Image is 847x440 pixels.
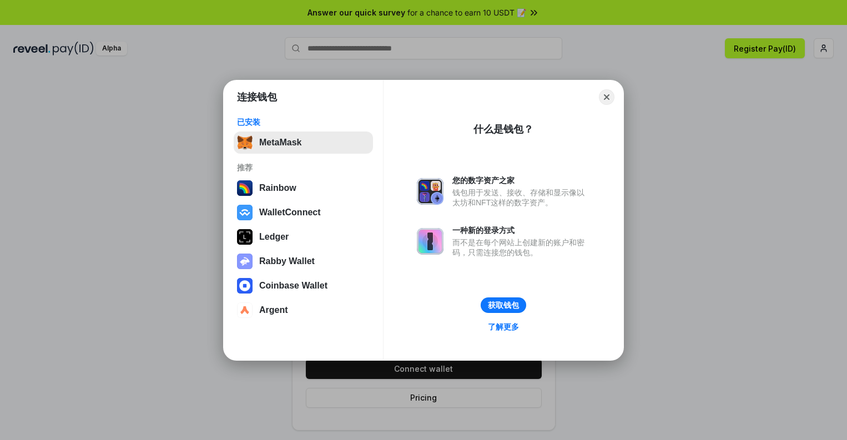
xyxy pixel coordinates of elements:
button: MetaMask [234,132,373,154]
img: svg+xml,%3Csvg%20width%3D%22120%22%20height%3D%22120%22%20viewBox%3D%220%200%20120%20120%22%20fil... [237,180,253,196]
div: 您的数字资产之家 [452,175,590,185]
div: Argent [259,305,288,315]
div: MetaMask [259,138,301,148]
div: 了解更多 [488,322,519,332]
button: Ledger [234,226,373,248]
img: svg+xml,%3Csvg%20xmlns%3D%22http%3A%2F%2Fwww.w3.org%2F2000%2Fsvg%22%20fill%3D%22none%22%20viewBox... [237,254,253,269]
button: WalletConnect [234,201,373,224]
div: 推荐 [237,163,370,173]
div: Rabby Wallet [259,256,315,266]
img: svg+xml,%3Csvg%20width%3D%2228%22%20height%3D%2228%22%20viewBox%3D%220%200%2028%2028%22%20fill%3D... [237,302,253,318]
img: svg+xml,%3Csvg%20xmlns%3D%22http%3A%2F%2Fwww.w3.org%2F2000%2Fsvg%22%20fill%3D%22none%22%20viewBox... [417,178,443,205]
div: 什么是钱包？ [473,123,533,136]
a: 了解更多 [481,320,526,334]
div: 获取钱包 [488,300,519,310]
div: 钱包用于发送、接收、存储和显示像以太坊和NFT这样的数字资产。 [452,188,590,208]
div: Ledger [259,232,289,242]
div: 而不是在每个网站上创建新的账户和密码，只需连接您的钱包。 [452,237,590,257]
div: Rainbow [259,183,296,193]
img: svg+xml,%3Csvg%20width%3D%2228%22%20height%3D%2228%22%20viewBox%3D%220%200%2028%2028%22%20fill%3D... [237,205,253,220]
div: WalletConnect [259,208,321,218]
button: 获取钱包 [481,297,526,313]
img: svg+xml,%3Csvg%20width%3D%2228%22%20height%3D%2228%22%20viewBox%3D%220%200%2028%2028%22%20fill%3D... [237,278,253,294]
h1: 连接钱包 [237,90,277,104]
img: svg+xml,%3Csvg%20fill%3D%22none%22%20height%3D%2233%22%20viewBox%3D%220%200%2035%2033%22%20width%... [237,135,253,150]
button: Rabby Wallet [234,250,373,272]
div: 一种新的登录方式 [452,225,590,235]
button: Argent [234,299,373,321]
img: svg+xml,%3Csvg%20xmlns%3D%22http%3A%2F%2Fwww.w3.org%2F2000%2Fsvg%22%20fill%3D%22none%22%20viewBox... [417,228,443,255]
div: Coinbase Wallet [259,281,327,291]
img: svg+xml,%3Csvg%20xmlns%3D%22http%3A%2F%2Fwww.w3.org%2F2000%2Fsvg%22%20width%3D%2228%22%20height%3... [237,229,253,245]
button: Rainbow [234,177,373,199]
button: Close [599,89,614,105]
button: Coinbase Wallet [234,275,373,297]
div: 已安装 [237,117,370,127]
